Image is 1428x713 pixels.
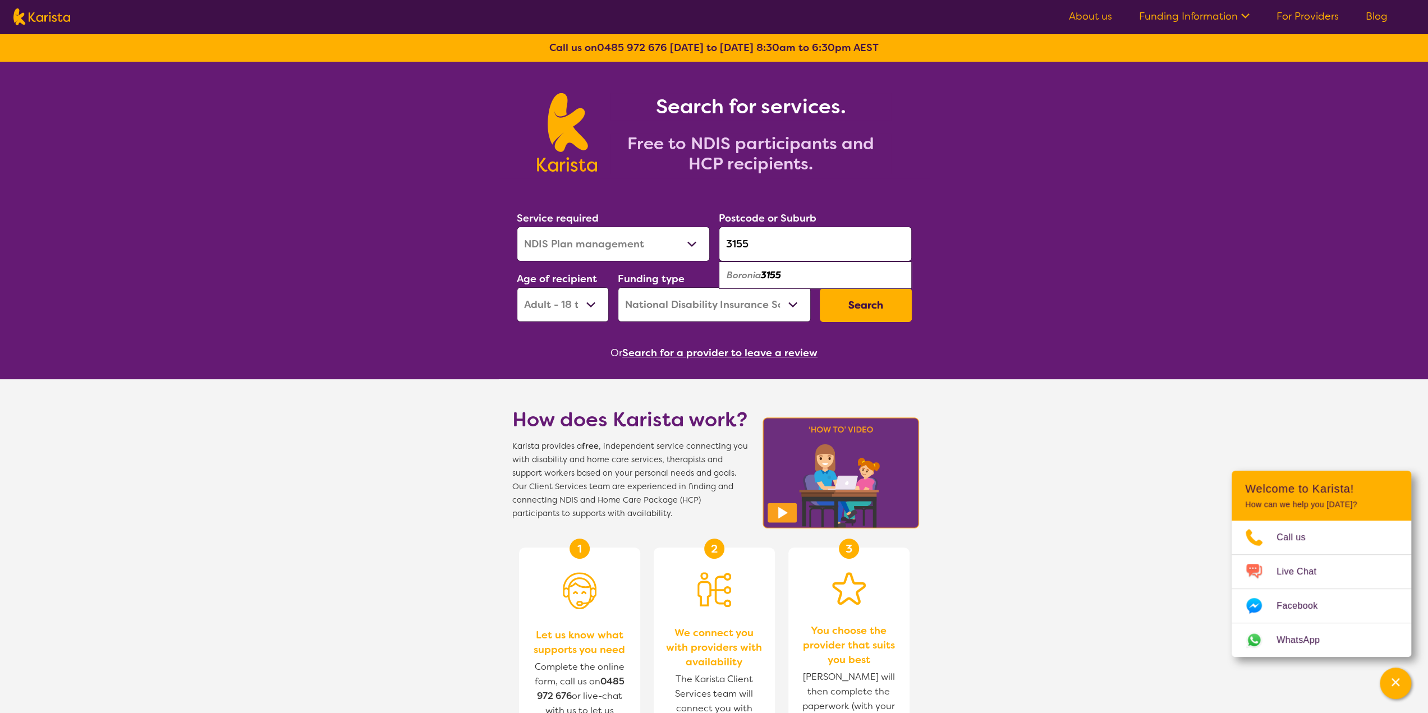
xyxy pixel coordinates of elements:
a: 0485 972 676 [597,41,667,54]
p: How can we help you [DATE]? [1245,500,1398,509]
div: 1 [570,539,590,559]
span: You choose the provider that suits you best [800,623,898,667]
span: Live Chat [1277,563,1330,580]
b: free [582,441,599,452]
span: Facebook [1277,597,1331,614]
h1: Search for services. [610,93,891,120]
span: Let us know what supports you need [530,628,629,657]
a: Funding Information [1139,10,1250,23]
label: Funding type [618,272,685,286]
img: Karista logo [13,8,70,25]
ul: Choose channel [1232,521,1411,657]
div: Boronia 3155 [724,265,906,286]
span: We connect you with providers with availability [665,625,764,669]
button: Search for a provider to leave a review [622,344,818,361]
label: Postcode or Suburb [719,211,816,225]
h2: Free to NDIS participants and HCP recipients. [610,134,891,174]
img: Person being matched to services icon [697,572,731,607]
button: Search [820,288,912,322]
h1: How does Karista work? [512,406,748,433]
a: Blog [1366,10,1388,23]
span: Call us [1277,529,1319,546]
img: Person with headset icon [563,572,596,609]
button: Channel Menu [1380,668,1411,699]
span: WhatsApp [1277,632,1333,648]
label: Service required [517,211,599,225]
a: For Providers [1277,10,1339,23]
label: Age of recipient [517,272,597,286]
div: 3 [839,539,859,559]
h2: Welcome to Karista! [1245,482,1398,495]
em: Boronia [727,269,761,281]
div: 2 [704,539,724,559]
a: About us [1069,10,1112,23]
img: Star icon [832,572,866,605]
img: Karista video [759,414,923,532]
img: Karista logo [537,93,597,172]
span: Or [610,344,622,361]
div: Channel Menu [1232,471,1411,657]
b: Call us on [DATE] to [DATE] 8:30am to 6:30pm AEST [549,41,879,54]
a: Web link opens in a new tab. [1232,623,1411,657]
input: Type [719,227,912,261]
em: 3155 [761,269,781,281]
span: Karista provides a , independent service connecting you with disability and home care services, t... [512,440,748,521]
